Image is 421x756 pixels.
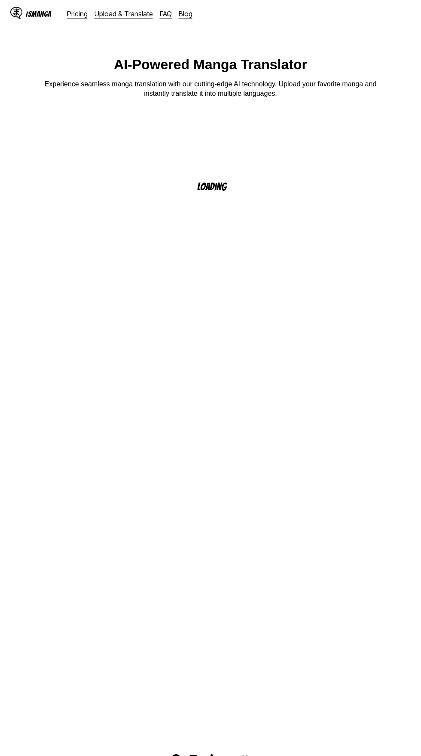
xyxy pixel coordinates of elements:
[160,9,172,18] a: FAQ
[10,7,67,21] a: IsManga LogoIsManga
[95,9,153,18] a: Upload & Translate
[39,79,382,99] p: Experience seamless manga translation with our cutting-edge AI technology. Upload your favorite m...
[67,9,88,18] a: Pricing
[179,9,192,18] a: Blog
[10,7,22,19] img: IsManga Logo
[26,10,52,18] div: IsManga
[114,57,307,73] h1: AI-Powered Manga Translator
[197,181,238,192] p: Loading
